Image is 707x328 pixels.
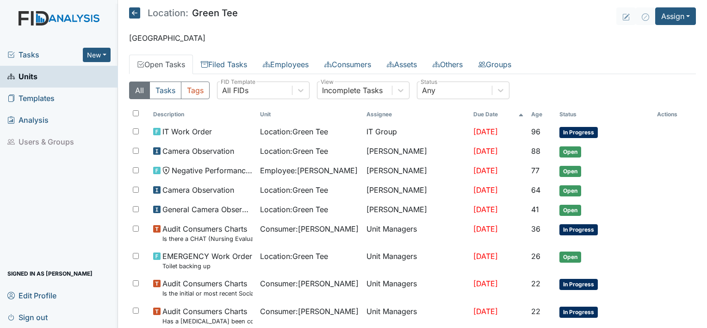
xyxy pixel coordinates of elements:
small: Has a [MEDICAL_DATA] been completed for all [DEMOGRAPHIC_DATA] and [DEMOGRAPHIC_DATA] over 50 or ... [162,317,253,326]
span: In Progress [559,224,598,235]
span: Open [559,146,581,158]
span: Edit Profile [7,288,56,303]
span: Units [7,69,37,84]
span: Location : Green Tee [260,204,328,215]
span: 22 [531,279,540,288]
span: Open [559,252,581,263]
span: In Progress [559,127,598,138]
p: [GEOGRAPHIC_DATA] [129,32,696,44]
span: Audit Consumers Charts Is there a CHAT (Nursing Evaluation) no more than a year old? [162,223,253,243]
div: Type filter [129,82,210,99]
td: Unit Managers [363,274,470,302]
div: All FIDs [222,85,248,96]
th: Toggle SortBy [470,107,527,122]
small: Is there a CHAT (Nursing Evaluation) no more than a year old? [162,234,253,243]
td: Unit Managers [363,220,470,247]
span: 77 [531,166,540,175]
span: 88 [531,146,540,156]
span: 36 [531,224,540,233]
span: 41 [531,205,539,214]
td: Unit Managers [363,247,470,274]
a: Groups [471,55,519,74]
span: Templates [7,91,55,106]
th: Toggle SortBy [527,107,556,122]
div: Any [422,85,435,96]
th: Assignee [363,107,470,122]
span: [DATE] [473,279,498,288]
span: Camera Observation [162,145,234,157]
a: Filed Tasks [193,55,255,74]
span: [DATE] [473,252,498,261]
span: Audit Consumers Charts Has a colonoscopy been completed for all males and females over 50 or is t... [162,306,253,326]
a: Assets [379,55,425,74]
th: Toggle SortBy [556,107,653,122]
th: Toggle SortBy [256,107,363,122]
span: 64 [531,185,540,195]
a: Consumers [316,55,379,74]
td: [PERSON_NAME] [363,142,470,161]
span: Open [559,166,581,177]
input: Toggle All Rows Selected [133,110,139,116]
button: Tags [181,82,210,99]
span: [DATE] [473,127,498,136]
span: 96 [531,127,540,136]
span: Location : Green Tee [260,145,328,157]
button: New [83,48,111,62]
span: Analysis [7,113,49,127]
span: Consumer : [PERSON_NAME] [260,223,359,234]
span: Location : Green Tee [260,251,328,262]
td: [PERSON_NAME] [363,181,470,200]
span: Signed in as [PERSON_NAME] [7,266,93,281]
span: [DATE] [473,146,498,156]
span: Location : Green Tee [260,126,328,137]
button: Assign [655,7,696,25]
span: EMERGENCY Work Order Toilet backing up [162,251,252,271]
span: 22 [531,307,540,316]
td: [PERSON_NAME] [363,161,470,181]
span: Audit Consumers Charts Is the initial or most recent Social Evaluation in the chart? [162,278,253,298]
span: General Camera Observation [162,204,253,215]
a: Employees [255,55,316,74]
th: Actions [653,107,696,122]
span: Negative Performance Review [172,165,253,176]
span: [DATE] [473,307,498,316]
h5: Green Tee [129,7,238,19]
span: Open [559,185,581,196]
span: IT Work Order [162,126,212,137]
span: Sign out [7,310,48,324]
span: [DATE] [473,185,498,195]
a: Others [425,55,471,74]
small: Is the initial or most recent Social Evaluation in the chart? [162,289,253,298]
span: [DATE] [473,224,498,233]
span: In Progress [559,307,598,318]
button: Tasks [149,82,181,99]
span: Consumer : [PERSON_NAME] [260,278,359,289]
td: [PERSON_NAME] [363,200,470,220]
div: Incomplete Tasks [322,85,383,96]
span: [DATE] [473,205,498,214]
span: 26 [531,252,540,261]
span: Open [559,205,581,216]
span: Consumer : [PERSON_NAME] [260,306,359,317]
a: Tasks [7,49,83,60]
span: Location : Green Tee [260,184,328,196]
span: [DATE] [473,166,498,175]
span: Location: [148,8,188,18]
span: Employee : [PERSON_NAME] [260,165,358,176]
td: IT Group [363,122,470,142]
span: In Progress [559,279,598,290]
small: Toilet backing up [162,262,252,271]
button: All [129,82,150,99]
span: Camera Observation [162,184,234,196]
th: Toggle SortBy [149,107,256,122]
a: Open Tasks [129,55,193,74]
